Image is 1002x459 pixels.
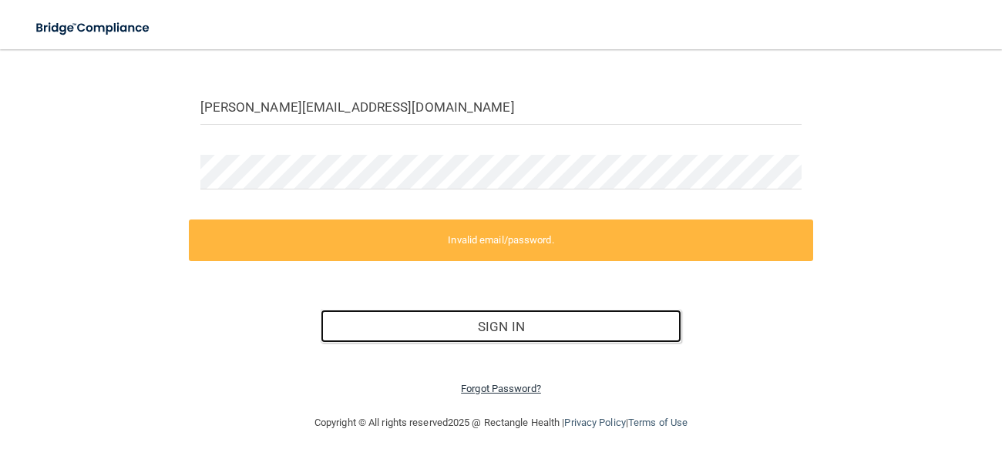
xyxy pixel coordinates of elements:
[735,350,984,411] iframe: Drift Widget Chat Controller
[461,383,541,394] a: Forgot Password?
[564,417,625,428] a: Privacy Policy
[189,219,814,261] label: Invalid email/password.
[220,398,782,447] div: Copyright © All rights reserved 2025 @ Rectangle Health | |
[321,310,681,343] button: Sign In
[628,417,688,428] a: Terms of Use
[200,90,802,125] input: Email
[23,12,164,44] img: bridge_compliance_login_screen.278c3ca4.svg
